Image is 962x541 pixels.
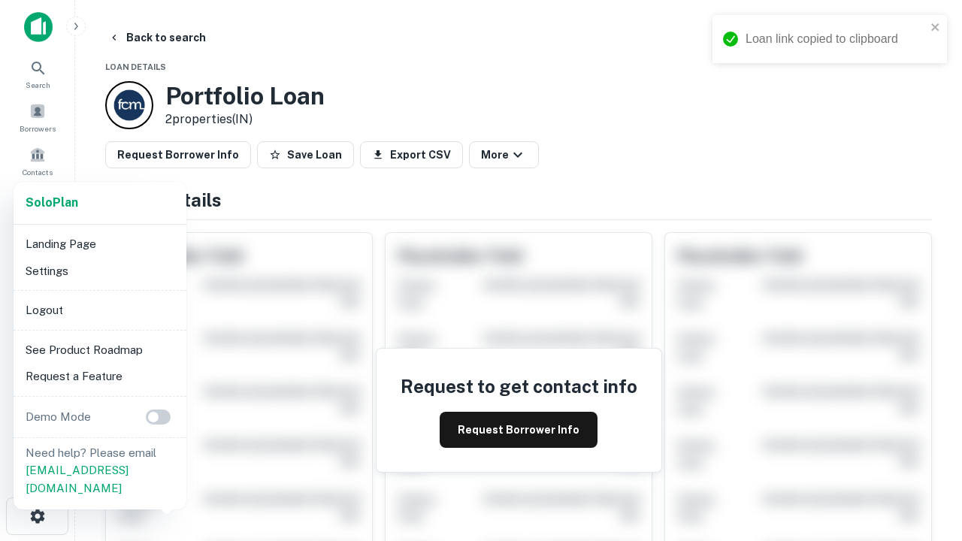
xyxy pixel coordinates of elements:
li: See Product Roadmap [20,337,180,364]
p: Demo Mode [20,408,97,426]
li: Landing Page [20,231,180,258]
li: Settings [20,258,180,285]
p: Need help? Please email [26,444,174,497]
button: close [930,21,941,35]
li: Request a Feature [20,363,180,390]
iframe: Chat Widget [887,373,962,445]
strong: Solo Plan [26,195,78,210]
div: Loan link copied to clipboard [746,30,926,48]
li: Logout [20,297,180,324]
a: [EMAIL_ADDRESS][DOMAIN_NAME] [26,464,129,494]
a: SoloPlan [26,194,78,212]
